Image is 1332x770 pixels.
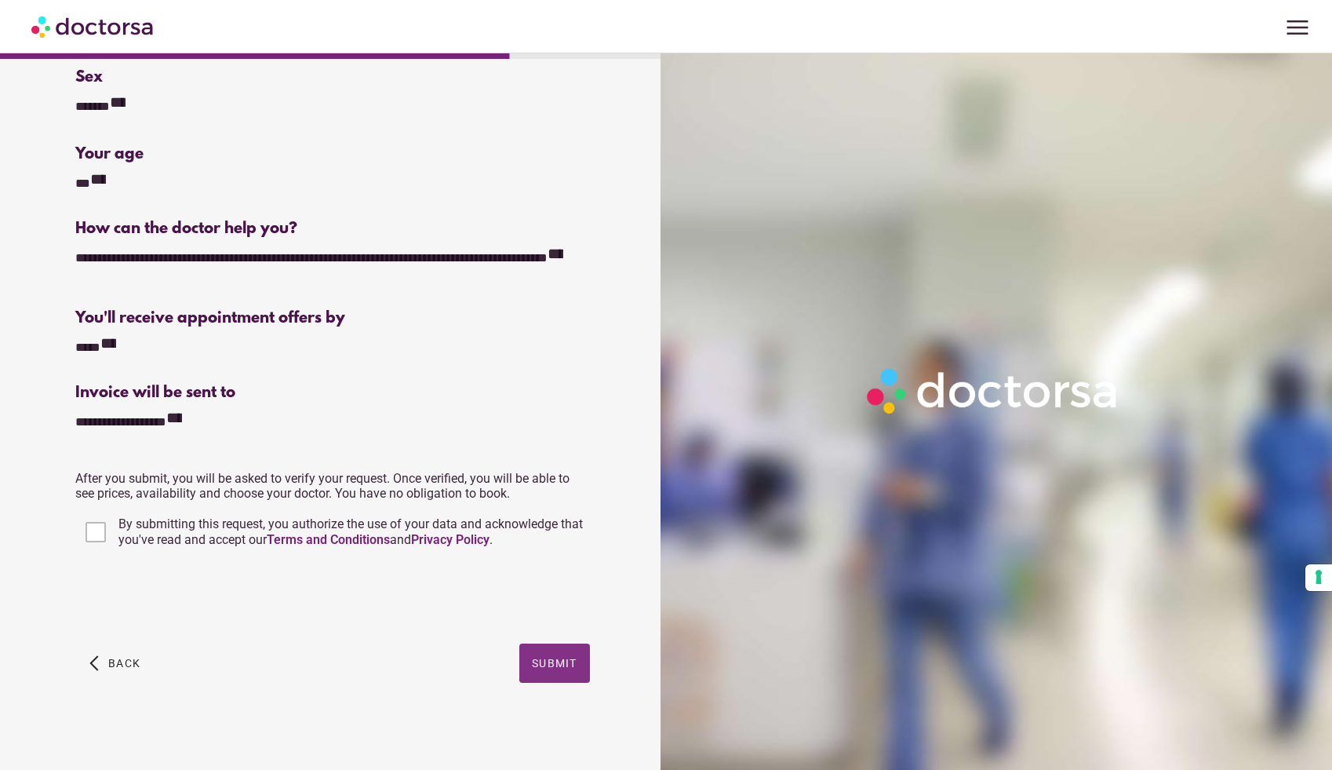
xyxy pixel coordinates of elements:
img: Logo-Doctorsa-trans-White-partial-flat.png [860,361,1126,421]
div: Your age [75,145,330,163]
span: By submitting this request, you authorize the use of your data and acknowledge that you've read a... [118,516,583,547]
div: Sex [75,68,590,86]
div: How can the doctor help you? [75,220,590,238]
iframe: reCAPTCHA [75,567,314,628]
img: Doctorsa.com [31,9,155,44]
span: menu [1283,13,1312,42]
button: arrow_back_ios Back [83,644,147,683]
a: Terms and Conditions [267,532,390,547]
button: Your consent preferences for tracking technologies [1305,564,1332,591]
span: Submit [532,657,577,670]
span: Back [108,657,140,670]
a: Privacy Policy [411,532,489,547]
p: After you submit, you will be asked to verify your request. Once verified, you will be able to se... [75,471,590,501]
button: Submit [519,644,590,683]
div: Invoice will be sent to [75,384,590,402]
div: You'll receive appointment offers by [75,309,590,327]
